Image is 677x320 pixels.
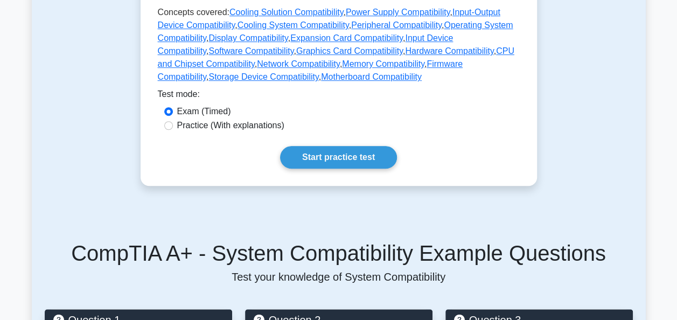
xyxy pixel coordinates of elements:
label: Practice (With explanations) [177,119,284,132]
a: Power Supply Compatibility [346,8,450,17]
h5: CompTIA A+ - System Compatibility Example Questions [45,240,633,266]
a: Cooling System Compatibility [238,20,349,30]
a: Hardware Compatibility [405,46,493,55]
a: Memory Compatibility [342,59,424,68]
a: Network Compatibility [257,59,340,68]
label: Exam (Timed) [177,105,231,118]
a: Motherboard Compatibility [321,72,422,81]
a: Start practice test [280,146,397,169]
p: Concepts covered: , , , , , , , , , , , , , , , , , [158,6,520,88]
a: Software Compatibility [208,46,294,55]
p: Test your knowledge of System Compatibility [45,270,633,283]
a: Graphics Card Compatibility [296,46,403,55]
div: Test mode: [158,88,520,105]
a: Storage Device Compatibility [208,72,318,81]
a: Peripheral Compatibility [351,20,442,30]
a: Expansion Card Compatibility [290,33,403,43]
a: Display Compatibility [208,33,288,43]
a: Cooling Solution Compatibility [229,8,343,17]
a: Input Device Compatibility [158,33,453,55]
